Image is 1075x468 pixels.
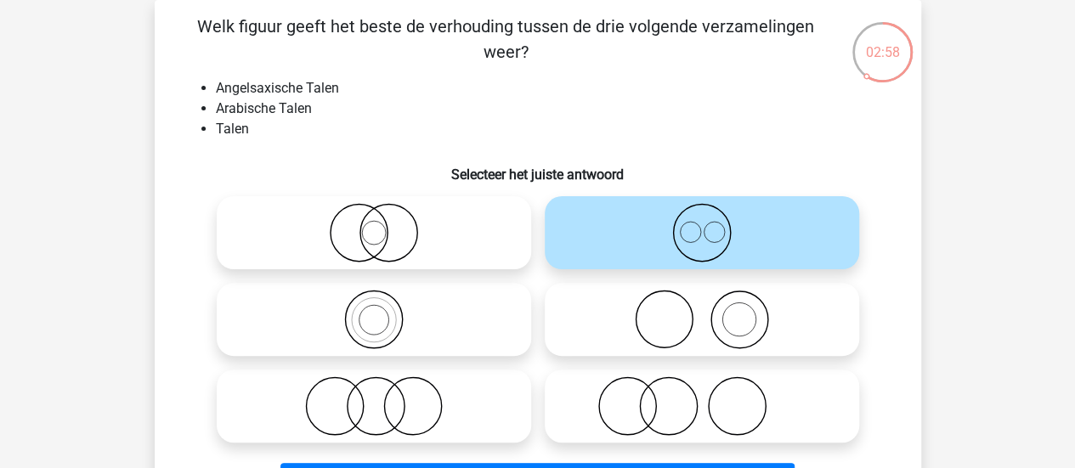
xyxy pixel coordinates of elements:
div: 02:58 [851,20,914,63]
li: Arabische Talen [216,99,894,119]
h6: Selecteer het juiste antwoord [182,153,894,183]
li: Talen [216,119,894,139]
p: Welk figuur geeft het beste de verhouding tussen de drie volgende verzamelingen weer? [182,14,830,65]
li: Angelsaxische Talen [216,78,894,99]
